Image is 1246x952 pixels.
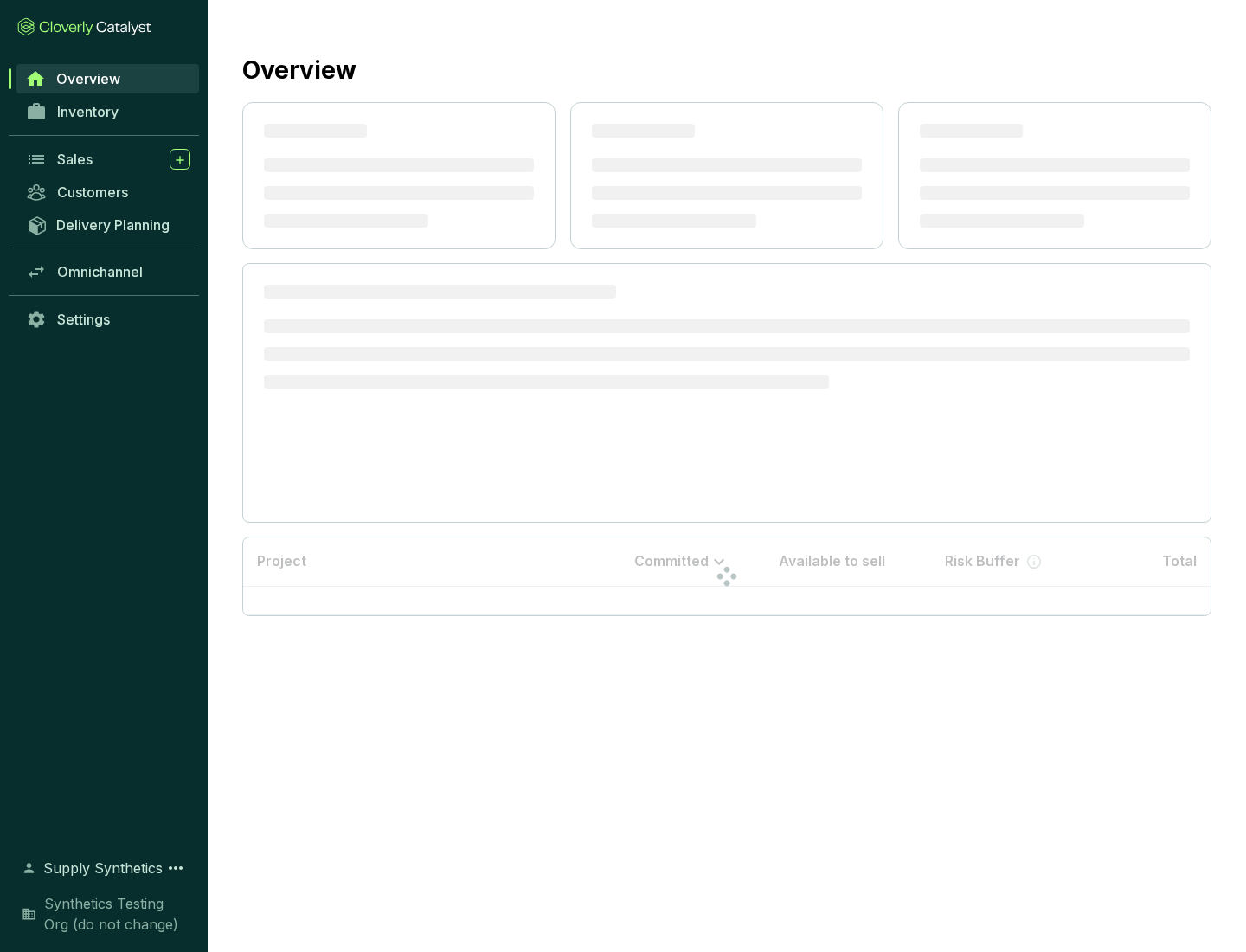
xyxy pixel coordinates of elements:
span: Settings [57,311,110,328]
span: Delivery Planning [56,216,170,234]
span: Overview [56,70,120,87]
a: Inventory [17,97,199,126]
a: Overview [16,64,199,93]
span: Inventory [57,103,119,120]
span: Synthetics Testing Org (do not change) [44,893,190,935]
a: Delivery Planning [17,210,199,239]
span: Supply Synthetics [43,858,163,878]
a: Settings [17,305,199,334]
a: Omnichannel [17,257,199,286]
span: Omnichannel [57,263,143,280]
a: Customers [17,177,199,207]
span: Sales [57,151,93,168]
span: Customers [57,183,128,201]
h2: Overview [242,52,356,88]
a: Sales [17,145,199,174]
